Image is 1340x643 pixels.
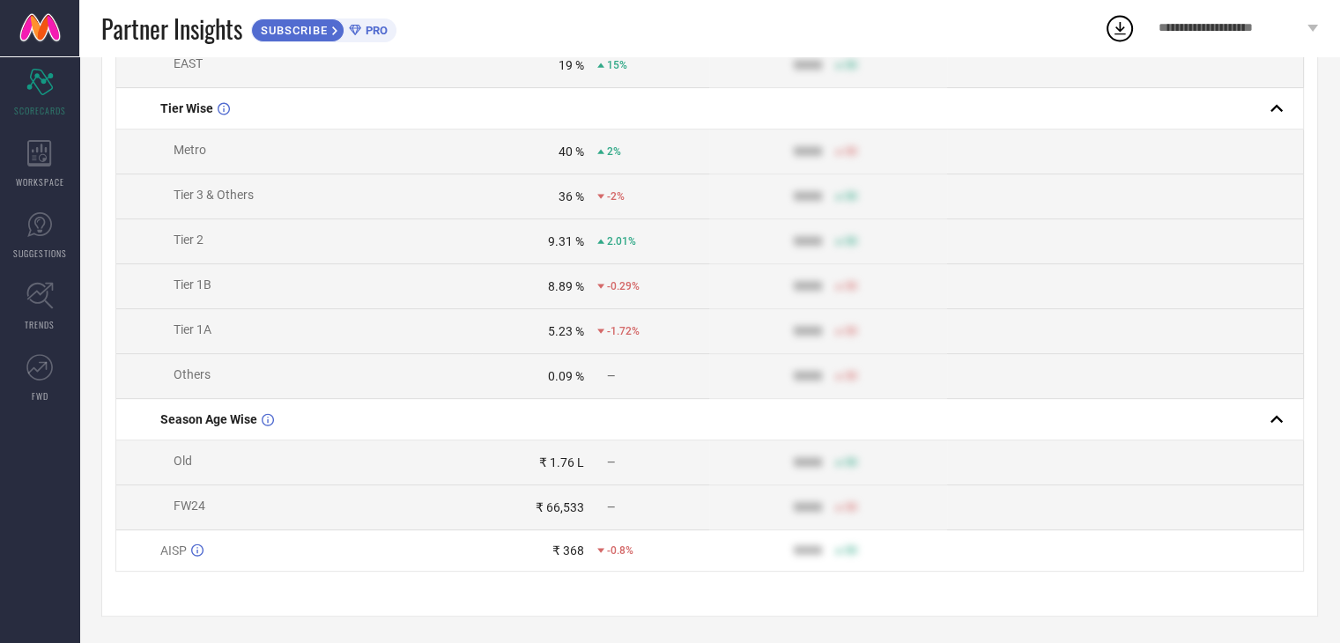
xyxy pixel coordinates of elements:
[174,499,205,513] span: FW24
[845,456,857,469] span: 50
[794,279,822,293] div: 9999
[548,324,584,338] div: 5.23 %
[845,370,857,382] span: 50
[1104,12,1136,44] div: Open download list
[607,370,615,382] span: —
[160,101,213,115] span: Tier Wise
[607,145,621,158] span: 2%
[845,190,857,203] span: 50
[794,324,822,338] div: 9999
[174,233,204,247] span: Tier 2
[607,235,636,248] span: 2.01%
[174,277,211,292] span: Tier 1B
[607,59,627,71] span: 15%
[559,58,584,72] div: 19 %
[25,318,55,331] span: TRENDS
[794,234,822,248] div: 9999
[607,501,615,514] span: —
[251,14,396,42] a: SUBSCRIBEPRO
[794,58,822,72] div: 9999
[559,189,584,203] div: 36 %
[361,24,388,37] span: PRO
[794,500,822,514] div: 9999
[32,389,48,403] span: FWD
[607,544,633,557] span: -0.8%
[539,455,584,469] div: ₹ 1.76 L
[552,543,584,558] div: ₹ 368
[548,234,584,248] div: 9.31 %
[174,322,211,336] span: Tier 1A
[160,543,187,558] span: AISP
[845,325,857,337] span: 50
[101,11,242,47] span: Partner Insights
[845,280,857,292] span: 50
[16,175,64,188] span: WORKSPACE
[607,325,640,337] span: -1.72%
[174,188,254,202] span: Tier 3 & Others
[174,56,203,70] span: EAST
[174,367,211,381] span: Others
[536,500,584,514] div: ₹ 66,533
[845,59,857,71] span: 50
[794,369,822,383] div: 9999
[794,455,822,469] div: 9999
[160,412,257,426] span: Season Age Wise
[794,144,822,159] div: 9999
[13,247,67,260] span: SUGGESTIONS
[794,189,822,203] div: 9999
[252,24,332,37] span: SUBSCRIBE
[845,544,857,557] span: 50
[14,104,66,117] span: SCORECARDS
[559,144,584,159] div: 40 %
[548,279,584,293] div: 8.89 %
[845,235,857,248] span: 50
[845,501,857,514] span: 50
[607,280,640,292] span: -0.29%
[845,145,857,158] span: 50
[174,454,192,468] span: Old
[548,369,584,383] div: 0.09 %
[174,143,206,157] span: Metro
[794,543,822,558] div: 9999
[607,456,615,469] span: —
[607,190,625,203] span: -2%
